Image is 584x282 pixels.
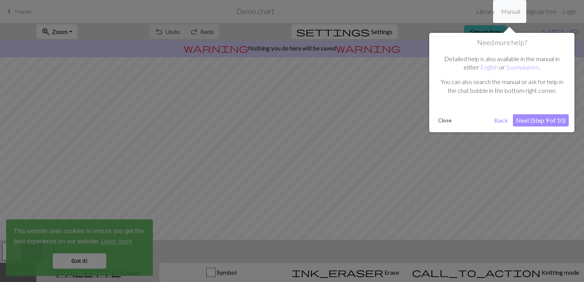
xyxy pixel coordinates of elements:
[506,63,539,71] a: Suomalainen
[491,114,511,126] button: Back
[480,63,498,71] a: English
[435,39,569,47] h1: Need more help?
[429,33,574,132] div: Need more help?
[513,114,569,126] button: Next (Step 9 of 10)
[435,115,455,126] button: Close
[439,78,565,95] p: You can also search the manual or ask for help in the chat bubble in the bottom right corner.
[439,55,565,72] p: Detailed help is also available in the manual in either or .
